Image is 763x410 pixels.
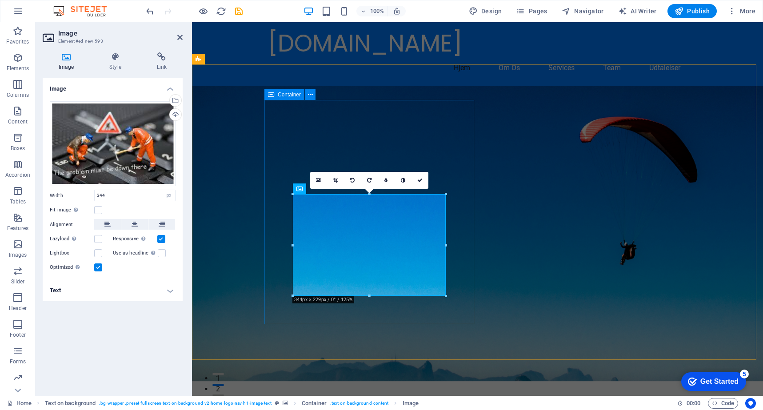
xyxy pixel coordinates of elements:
[10,331,26,338] p: Footer
[727,7,755,16] span: More
[275,401,279,406] i: This element is a customizable preset
[283,401,288,406] i: This element contains a background
[93,52,140,71] h4: Style
[11,278,25,285] p: Slider
[5,171,30,179] p: Accordion
[344,172,361,189] a: Rotate left 90°
[20,362,32,364] button: 2
[11,145,25,152] p: Boxes
[724,4,759,18] button: More
[558,4,607,18] button: Navigator
[618,7,657,16] span: AI Writer
[708,398,738,409] button: Code
[51,6,118,16] img: Editor Logo
[9,305,27,312] p: Header
[113,234,157,244] label: Responsive
[113,248,158,259] label: Use as headline
[50,248,94,259] label: Lightbox
[20,372,32,374] button: 3
[43,78,183,94] h4: Image
[5,385,30,392] p: Marketing
[45,398,419,409] nav: breadcrumb
[7,398,32,409] a: Click to cancel selection. Double-click to open Pages
[20,351,32,353] button: 1
[693,400,694,406] span: :
[58,29,183,37] h2: Image
[302,398,327,409] span: Click to select. Double-click to edit
[378,172,395,189] a: Blur
[8,118,28,125] p: Content
[99,398,271,409] span: . bg-wrapper .preset-fullscreen-text-on-background-v2-home-logo-nav-h1-image-text
[687,398,700,409] span: 00 00
[45,398,96,409] span: Click to select. Double-click to edit
[66,2,75,11] div: 5
[356,6,388,16] button: 100%
[395,172,411,189] a: Greyscale
[145,6,155,16] i: Undo: Change image (Ctrl+Z)
[10,198,26,205] p: Tables
[330,398,389,409] span: . text-on-background-content
[712,398,734,409] span: Code
[43,52,93,71] h4: Image
[50,193,94,198] label: Width
[361,172,378,189] a: Rotate right 90°
[469,7,502,16] span: Design
[7,65,29,72] p: Elements
[745,398,756,409] button: Usercentrics
[58,37,165,45] h3: Element #ed-new-593
[50,219,94,230] label: Alignment
[465,4,506,18] div: Design (Ctrl+Alt+Y)
[675,7,710,16] span: Publish
[615,4,660,18] button: AI Writer
[50,234,94,244] label: Lazyload
[278,92,301,97] span: Container
[512,4,551,18] button: Pages
[43,280,183,301] h4: Text
[144,6,155,16] button: undo
[310,172,327,189] a: Select files from the file manager, stock photos, or upload file(s)
[50,205,94,215] label: Fit image
[233,6,244,16] button: save
[465,4,506,18] button: Design
[516,7,547,16] span: Pages
[50,101,176,187] div: 111-teknisk-problem-RGQuUY1XgcnViFxxJJTREg.jpeg
[216,6,226,16] button: reload
[411,172,428,189] a: Confirm ( ⌘ ⏎ )
[7,225,28,232] p: Features
[26,10,64,18] div: Get Started
[6,38,29,45] p: Favorites
[10,358,26,365] p: Forms
[7,92,29,99] p: Columns
[677,398,701,409] h6: Session time
[393,7,401,15] i: On resize automatically adjust zoom level to fit chosen device.
[9,251,27,259] p: Images
[327,172,344,189] a: Crop mode
[50,262,94,273] label: Optimized
[7,4,72,23] div: Get Started 5 items remaining, 0% complete
[141,52,183,71] h4: Link
[562,7,604,16] span: Navigator
[667,4,717,18] button: Publish
[370,6,384,16] h6: 100%
[403,398,419,409] span: Click to select. Double-click to edit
